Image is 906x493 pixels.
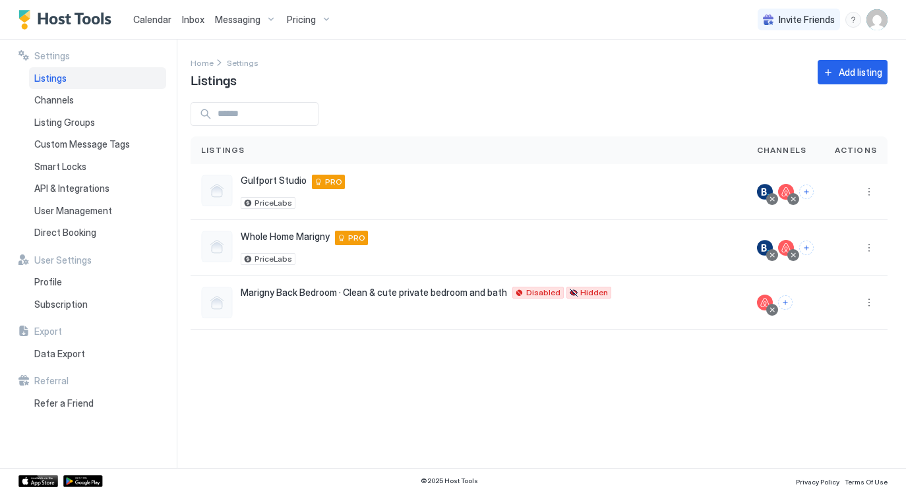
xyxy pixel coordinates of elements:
span: Profile [34,276,62,288]
a: Refer a Friend [29,392,166,415]
a: Home [191,55,214,69]
a: App Store [18,475,58,487]
button: Add listing [818,60,888,84]
a: Direct Booking [29,221,166,244]
span: Channels [34,94,74,106]
span: Invite Friends [779,14,835,26]
a: API & Integrations [29,177,166,200]
span: Marigny Back Bedroom · Clean & cute private bedroom and bath [241,287,507,299]
a: Privacy Policy [796,474,839,488]
span: Referral [34,375,69,387]
span: Terms Of Use [845,478,888,486]
span: Messaging [215,14,260,26]
button: Connect channels [778,295,793,310]
span: Listings [191,69,237,89]
div: menu [861,240,877,256]
a: Listing Groups [29,111,166,134]
span: PRO [348,232,365,244]
span: Pricing [287,14,316,26]
span: © 2025 Host Tools [421,477,478,485]
span: Export [34,326,62,337]
a: Terms Of Use [845,474,888,488]
a: Inbox [182,13,204,26]
a: Channels [29,89,166,111]
div: User profile [866,9,888,30]
span: User Settings [34,254,92,266]
a: Google Play Store [63,475,103,487]
a: Profile [29,271,166,293]
button: More options [861,295,877,310]
span: User Management [34,205,112,217]
span: Privacy Policy [796,478,839,486]
span: Data Export [34,348,85,360]
span: Subscription [34,299,88,310]
span: Channels [757,144,807,156]
iframe: Intercom live chat [13,448,45,480]
div: Breadcrumb [227,55,258,69]
a: Subscription [29,293,166,316]
span: Actions [835,144,877,156]
span: Listing Groups [34,117,95,129]
div: Add listing [839,65,882,79]
span: Gulfport Studio [241,175,307,187]
a: Smart Locks [29,156,166,178]
button: More options [861,184,877,200]
span: Listings [201,144,245,156]
a: Settings [227,55,258,69]
span: Whole Home Marigny [241,231,330,243]
div: menu [845,12,861,28]
span: Smart Locks [34,161,86,173]
div: Breadcrumb [191,55,214,69]
span: Settings [227,58,258,68]
button: Connect channels [799,241,814,255]
a: Host Tools Logo [18,10,117,30]
a: User Management [29,200,166,222]
span: PRO [325,176,342,188]
input: Input Field [212,103,318,125]
span: Direct Booking [34,227,96,239]
button: Connect channels [799,185,814,199]
button: More options [861,240,877,256]
span: Inbox [182,14,204,25]
div: menu [861,295,877,310]
a: Data Export [29,343,166,365]
span: Settings [34,50,70,62]
span: Calendar [133,14,171,25]
span: Listings [34,72,67,84]
span: Custom Message Tags [34,138,130,150]
a: Custom Message Tags [29,133,166,156]
span: Refer a Friend [34,397,94,409]
span: Home [191,58,214,68]
a: Calendar [133,13,171,26]
a: Listings [29,67,166,90]
div: menu [861,184,877,200]
span: API & Integrations [34,183,109,194]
